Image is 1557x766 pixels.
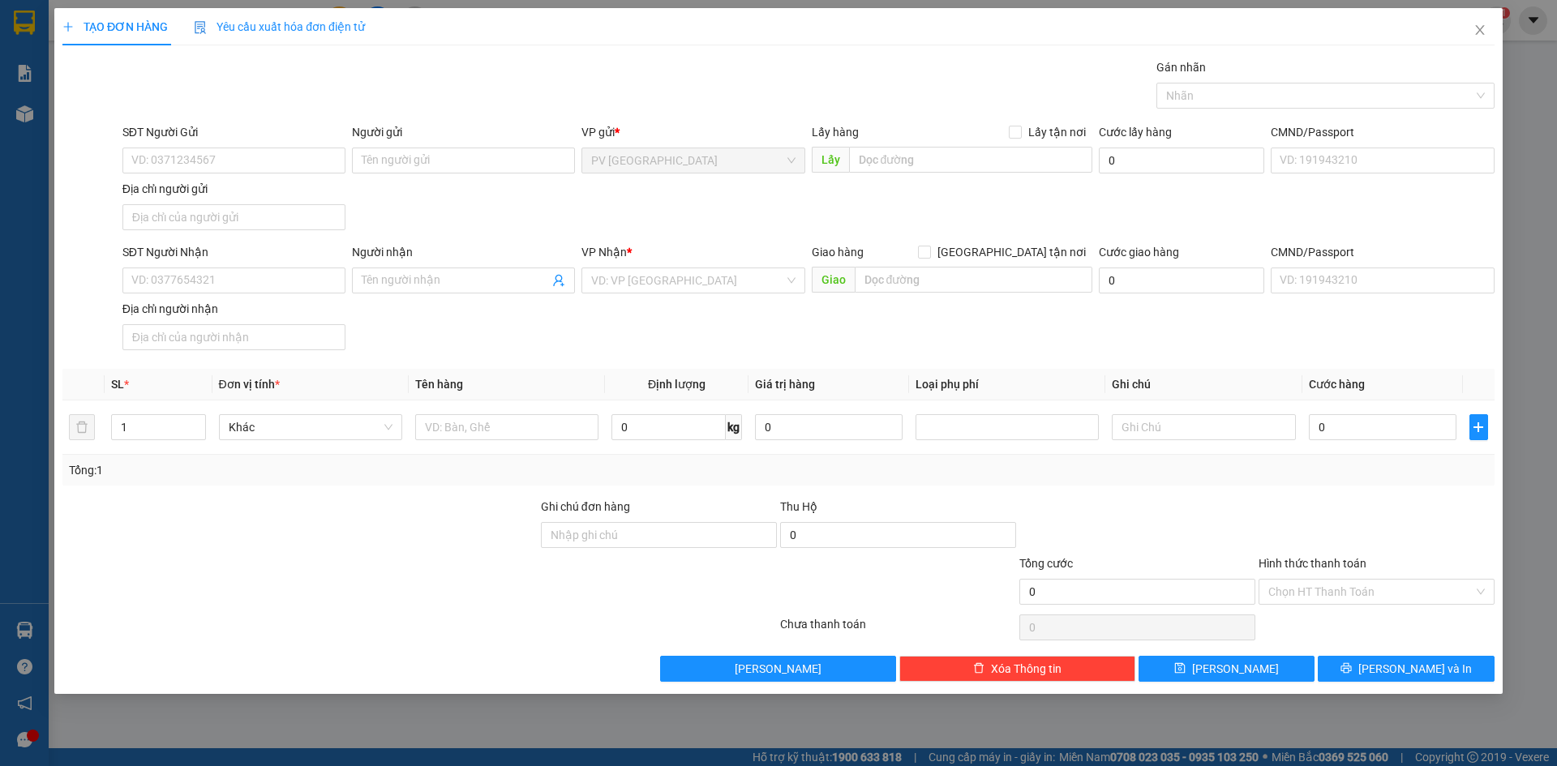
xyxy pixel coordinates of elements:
[1271,243,1494,261] div: CMND/Passport
[122,243,345,261] div: SĐT Người Nhận
[648,378,706,391] span: Định lượng
[1113,414,1296,440] input: Ghi Chú
[194,21,207,34] img: icon
[1106,369,1302,400] th: Ghi chú
[582,123,805,141] div: VP gửi
[991,660,1062,678] span: Xóa Thông tin
[1271,123,1494,141] div: CMND/Passport
[812,267,855,293] span: Giao
[553,274,566,287] span: user-add
[1358,660,1472,678] span: [PERSON_NAME] và In
[931,243,1092,261] span: [GEOGRAPHIC_DATA] tận nơi
[1319,656,1495,682] button: printer[PERSON_NAME] và In
[1457,8,1503,53] button: Close
[1470,421,1486,434] span: plus
[1099,126,1172,139] label: Cước lấy hàng
[812,126,859,139] span: Lấy hàng
[1340,662,1352,675] span: printer
[352,243,575,261] div: Người nhận
[1156,61,1206,74] label: Gán nhãn
[541,522,777,548] input: Ghi chú đơn hàng
[122,300,345,318] div: Địa chỉ người nhận
[909,369,1105,400] th: Loại phụ phí
[973,662,984,675] span: delete
[415,378,463,391] span: Tên hàng
[415,414,598,440] input: VD: Bàn, Ghế
[1022,123,1092,141] span: Lấy tận nơi
[122,324,345,350] input: Địa chỉ của người nhận
[1175,662,1186,675] span: save
[1259,557,1366,570] label: Hình thức thanh toán
[780,500,817,513] span: Thu Hộ
[592,148,796,173] span: PV Hòa Thành
[122,204,345,230] input: Địa chỉ của người gửi
[582,246,628,259] span: VP Nhận
[778,615,1018,644] div: Chưa thanh toán
[1469,414,1487,440] button: plus
[755,414,903,440] input: 0
[62,21,74,32] span: plus
[755,378,815,391] span: Giá trị hàng
[219,378,280,391] span: Đơn vị tính
[69,414,95,440] button: delete
[855,267,1092,293] input: Dọc đường
[229,415,392,439] span: Khác
[1139,656,1315,682] button: save[PERSON_NAME]
[62,20,168,33] span: TẠO ĐƠN HÀNG
[122,180,345,198] div: Địa chỉ người gửi
[1099,148,1264,173] input: Cước lấy hàng
[812,147,849,173] span: Lấy
[1099,267,1264,293] input: Cước giao hàng
[122,123,345,141] div: SĐT Người Gửi
[1309,378,1365,391] span: Cước hàng
[1099,246,1179,259] label: Cước giao hàng
[112,378,125,391] span: SL
[661,656,897,682] button: [PERSON_NAME]
[736,660,822,678] span: [PERSON_NAME]
[194,20,365,33] span: Yêu cầu xuất hóa đơn điện tử
[812,246,864,259] span: Giao hàng
[352,123,575,141] div: Người gửi
[541,500,630,513] label: Ghi chú đơn hàng
[900,656,1136,682] button: deleteXóa Thông tin
[1193,660,1280,678] span: [PERSON_NAME]
[1019,557,1073,570] span: Tổng cước
[726,414,742,440] span: kg
[1473,24,1486,36] span: close
[849,147,1092,173] input: Dọc đường
[69,461,601,479] div: Tổng: 1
